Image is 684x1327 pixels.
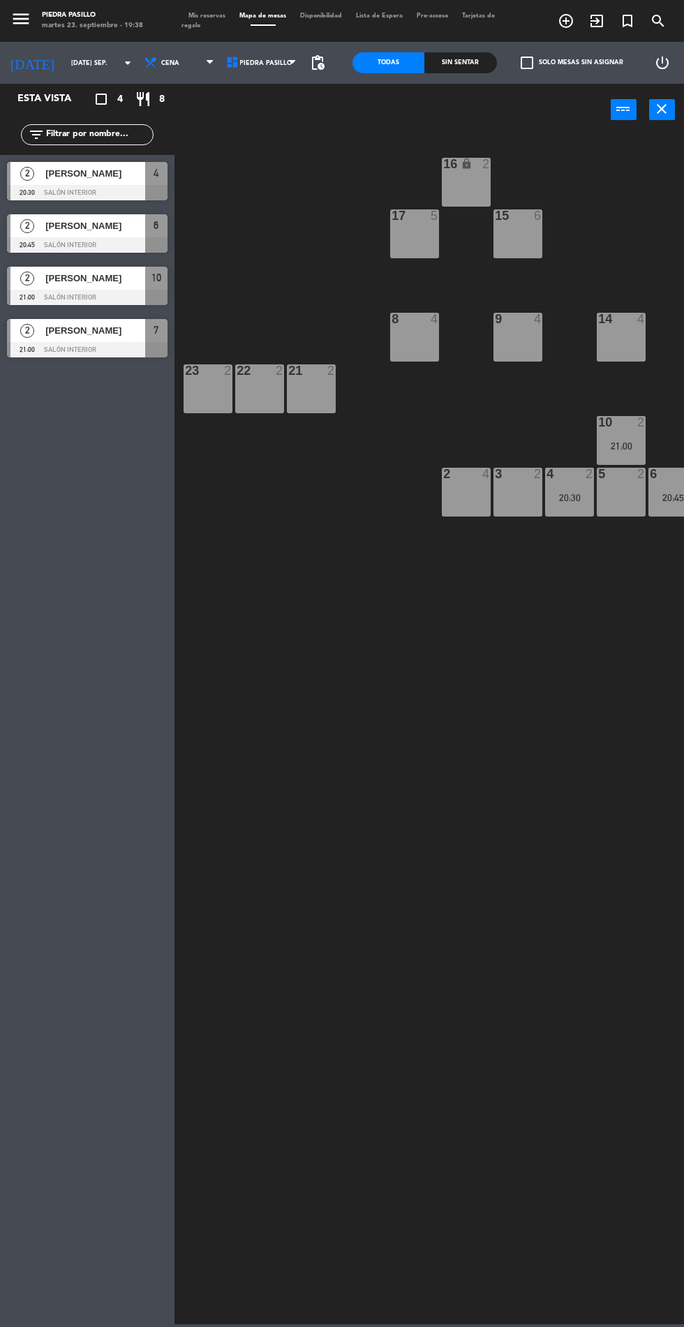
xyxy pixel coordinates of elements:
[637,468,646,480] div: 2
[495,468,496,480] div: 3
[637,416,646,429] div: 2
[181,13,232,19] span: Mis reservas
[558,13,574,29] i: add_circle_outline
[45,166,145,181] span: [PERSON_NAME]
[461,158,473,170] i: lock
[10,8,31,29] i: menu
[597,441,646,451] div: 21:00
[240,59,292,67] span: Piedra Pasillo
[185,364,186,377] div: 23
[654,101,671,117] i: close
[7,91,101,108] div: Esta vista
[431,209,439,222] div: 5
[154,322,159,339] span: 7
[159,91,165,108] span: 8
[20,324,34,338] span: 2
[616,101,632,117] i: power_input
[534,313,542,325] div: 4
[309,54,326,71] span: pending_actions
[424,52,496,73] div: Sin sentar
[151,269,161,286] span: 10
[42,21,143,31] div: martes 23. septiembre - 19:38
[611,99,637,120] button: power_input
[482,158,491,170] div: 2
[598,416,599,429] div: 10
[586,468,594,480] div: 2
[588,13,605,29] i: exit_to_app
[545,493,594,503] div: 20:30
[598,313,599,325] div: 14
[224,364,232,377] div: 2
[495,209,496,222] div: 15
[10,8,31,33] button: menu
[654,54,671,71] i: power_settings_new
[521,57,533,69] span: check_box_outline_blank
[650,13,667,29] i: search
[547,468,547,480] div: 4
[598,468,599,480] div: 5
[495,313,496,325] div: 9
[521,57,623,69] label: Solo mesas sin asignar
[154,217,159,234] span: 6
[45,218,145,233] span: [PERSON_NAME]
[349,13,410,19] span: Lista de Espera
[154,165,159,181] span: 4
[20,272,34,286] span: 2
[42,10,143,21] div: Piedra Pasillo
[443,158,444,170] div: 16
[352,52,424,73] div: Todas
[117,91,123,108] span: 4
[45,323,145,338] span: [PERSON_NAME]
[637,313,646,325] div: 4
[410,13,455,19] span: Pre-acceso
[232,13,293,19] span: Mapa de mesas
[119,54,136,71] i: arrow_drop_down
[45,127,153,142] input: Filtrar por nombre...
[161,59,179,67] span: Cena
[431,313,439,325] div: 4
[45,271,145,286] span: [PERSON_NAME]
[482,468,491,480] div: 4
[20,167,34,181] span: 2
[443,468,444,480] div: 2
[534,209,542,222] div: 6
[288,364,289,377] div: 21
[619,13,636,29] i: turned_in_not
[28,126,45,143] i: filter_list
[534,468,542,480] div: 2
[20,219,34,233] span: 2
[293,13,349,19] span: Disponibilidad
[649,99,675,120] button: close
[327,364,336,377] div: 2
[276,364,284,377] div: 2
[93,91,110,108] i: crop_square
[135,91,151,108] i: restaurant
